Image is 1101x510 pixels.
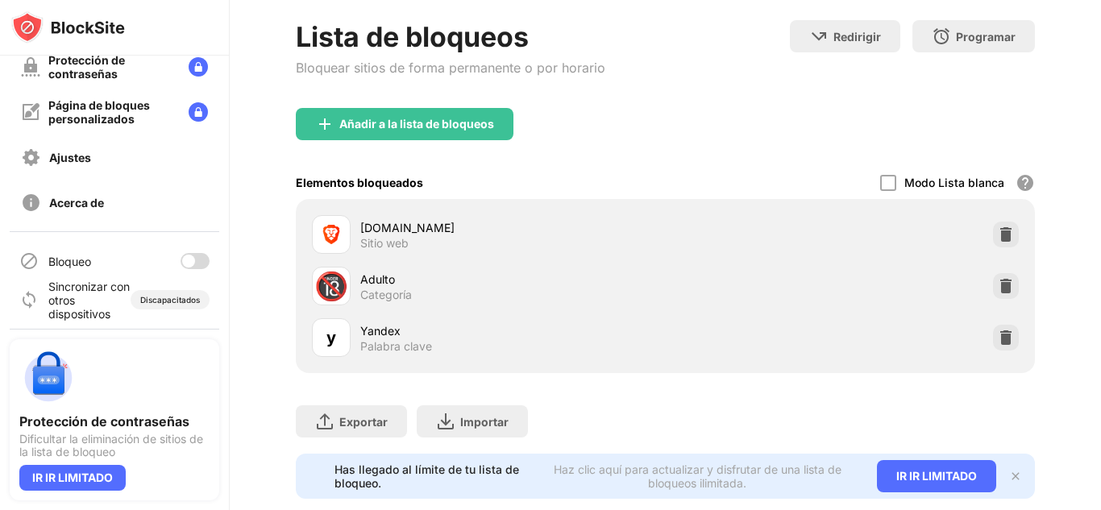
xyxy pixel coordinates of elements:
font: Discapacitados [140,295,200,305]
img: lock-menu.svg [189,57,208,77]
img: sync-icon.svg [19,290,39,309]
font: Yandex [360,324,401,338]
font: Categoría [360,288,412,301]
font: Dificultar la eliminación de sitios de la lista de bloqueo [19,432,203,458]
font: Programar [956,30,1016,44]
font: Añadir a la lista de bloqueos [339,117,494,131]
font: Exportar [339,415,388,429]
img: x-button.svg [1009,470,1022,483]
font: Haz clic aquí para actualizar y disfrutar de una lista de bloqueos ilimitada. [554,462,841,490]
font: Página de bloques personalizados [48,98,150,126]
img: logo-blocksite.svg [11,11,125,44]
font: Elementos bloqueados [296,176,423,189]
font: Bloqueo [48,255,91,268]
img: push-password-protection.svg [19,349,77,407]
font: IR IR LIMITADO [32,471,113,484]
font: Acerca de [49,196,104,209]
font: Modo Lista blanca [904,176,1004,189]
img: about-off.svg [21,193,41,213]
font: Sitio web [360,236,409,250]
font: Ajustes [49,151,91,164]
font: Has llegado al límite de tu lista de bloqueo. [334,462,519,490]
font: Lista de bloqueos [296,20,529,53]
img: password-protection-off.svg [21,57,40,77]
font: Bloquear sitios de forma permanente o por horario [296,60,605,76]
font: Adulto [360,272,395,286]
font: Importar [460,415,509,429]
img: favicons [322,225,341,244]
font: 🔞 [314,269,348,302]
font: Palabra clave [360,339,432,353]
img: settings-off.svg [21,147,41,168]
font: Protección de contraseñas [48,53,125,81]
img: customize-block-page-off.svg [21,102,40,122]
font: Redirigir [833,30,881,44]
img: lock-menu.svg [189,102,208,122]
font: Sincronizar con otros dispositivos [48,280,130,321]
font: [DOMAIN_NAME] [360,221,455,234]
font: Protección de contraseñas [19,413,189,429]
font: IR IR LIMITADO [896,469,977,483]
img: blocking-icon.svg [19,251,39,271]
font: y [326,328,336,347]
